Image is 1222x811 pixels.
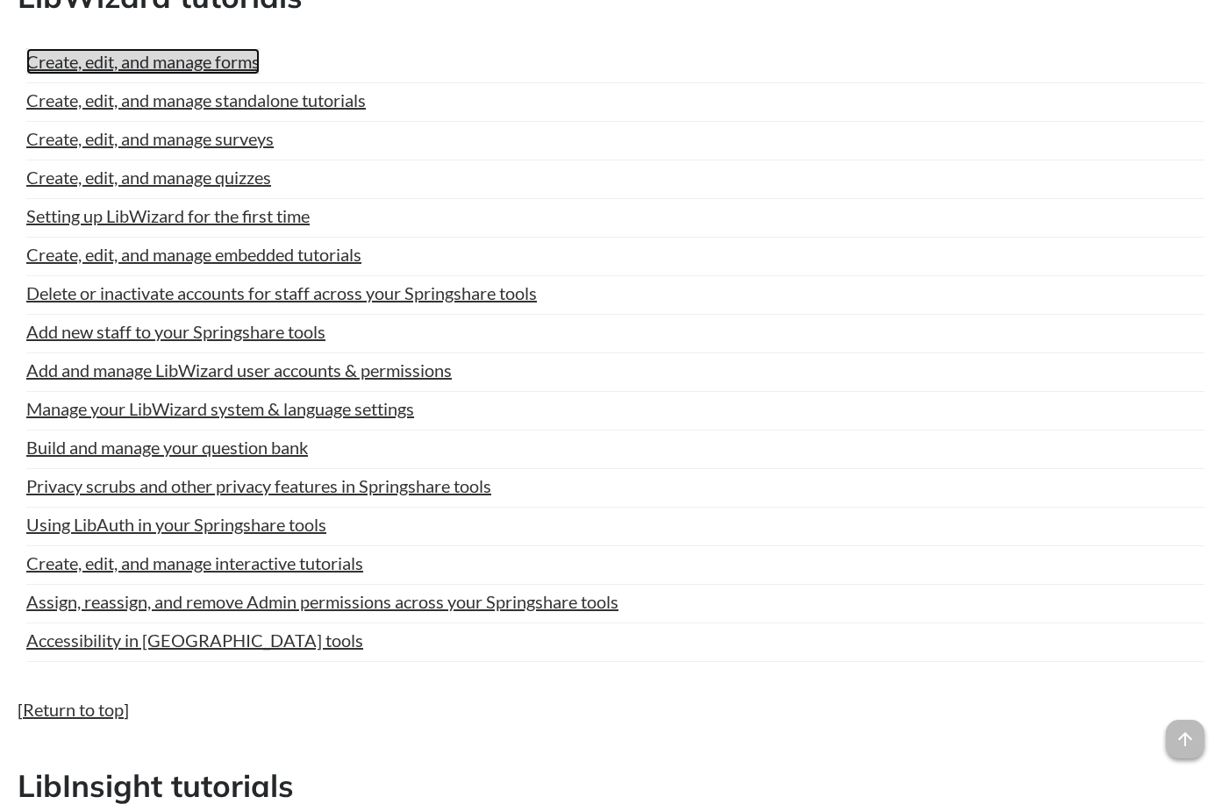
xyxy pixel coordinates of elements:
[26,164,271,190] a: Create, edit, and manage quizzes
[26,434,308,460] a: Build and manage your question bank
[26,627,363,653] a: Accessibility in [GEOGRAPHIC_DATA] tools
[26,48,260,75] a: Create, edit, and manage forms
[18,697,1204,722] p: [ ]
[18,765,1204,807] h2: LibInsight tutorials
[23,699,124,720] a: Return to top
[26,241,361,267] a: Create, edit, and manage embedded tutorials
[26,318,325,345] a: Add new staff to your Springshare tools
[26,357,452,383] a: Add and manage LibWizard user accounts & permissions
[26,550,363,576] a: Create, edit, and manage interactive tutorials
[26,511,326,537] a: Using LibAuth in your Springshare tools
[26,588,618,615] a: Assign, reassign, and remove Admin permissions across your Springshare tools
[26,473,491,499] a: Privacy scrubs and other privacy features in Springshare tools
[26,395,414,422] a: Manage your LibWizard system & language settings
[26,280,537,306] a: Delete or inactivate accounts for staff across your Springshare tools
[26,203,310,229] a: Setting up LibWizard for the first time
[26,125,274,152] a: Create, edit, and manage surveys
[1166,722,1204,743] a: arrow_upward
[26,87,366,113] a: Create, edit, and manage standalone tutorials
[1166,720,1204,758] span: arrow_upward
